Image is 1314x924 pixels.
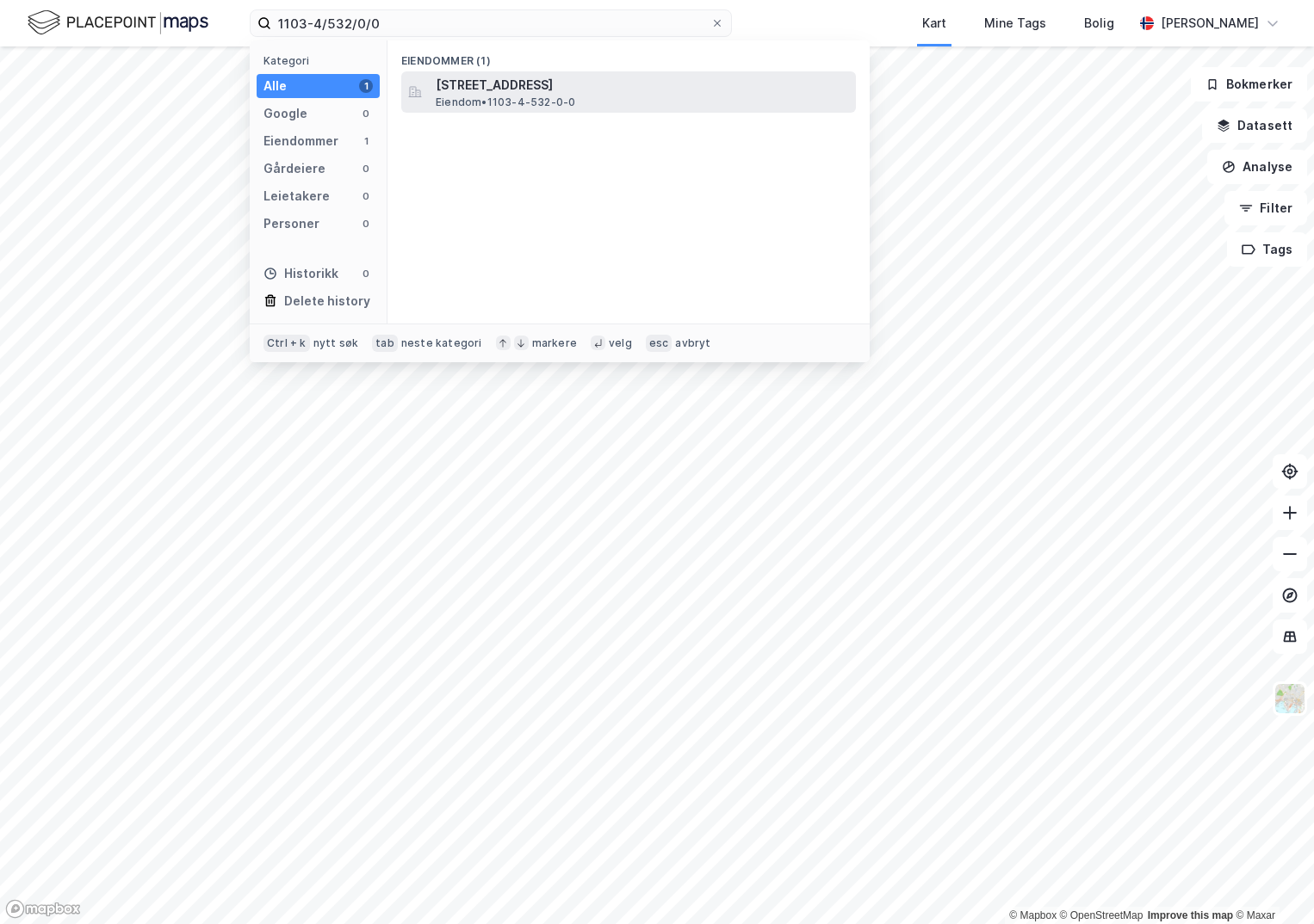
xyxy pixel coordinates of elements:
div: tab [372,335,398,352]
div: nytt søk [313,336,359,350]
img: Z [1274,682,1306,715]
div: Gårdeiere [263,158,325,179]
div: avbryt [675,336,710,350]
button: Filter [1224,191,1307,225]
div: Personer [263,213,319,234]
a: Mapbox [1009,909,1057,921]
button: Tags [1227,232,1307,267]
img: logo.f888ab2527a4732fd821a326f86c7f29.svg [28,8,208,38]
div: Ctrl + k [263,335,310,352]
div: markere [532,336,577,350]
input: Søk på adresse, matrikkel, gårdeiere, leietakere eller personer [271,10,710,36]
div: 0 [359,107,373,120]
div: Google [263,103,307,124]
span: Eiendom • 1103-4-532-0-0 [436,95,575,109]
div: Historikk [263,263,338,284]
button: Datasett [1202,108,1307,143]
div: [PERSON_NAME] [1161,13,1259,34]
button: Analyse [1207,150,1307,184]
a: Improve this map [1148,909,1233,921]
a: Mapbox homepage [5,899,81,919]
div: 0 [359,267,373,280]
div: Mine Tags [984,13,1046,34]
div: Kart [922,13,946,34]
div: Kategori [263,54,380,67]
div: 1 [359,79,373,93]
span: [STREET_ADDRESS] [436,75,849,95]
div: neste kategori [401,336,482,350]
div: 0 [359,189,373,203]
div: Bolig [1084,13,1114,34]
div: Alle [263,76,287,96]
div: Eiendommer (1) [387,40,870,71]
div: Eiendommer [263,131,338,151]
div: 1 [359,134,373,148]
div: 0 [359,162,373,176]
a: OpenStreetMap [1060,909,1144,921]
iframe: Chat Widget [1228,841,1314,924]
div: esc [646,335,672,352]
div: 0 [359,217,373,231]
div: Delete history [284,291,370,311]
div: velg [609,336,632,350]
button: Bokmerker [1191,67,1307,102]
div: Leietakere [263,186,330,206]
